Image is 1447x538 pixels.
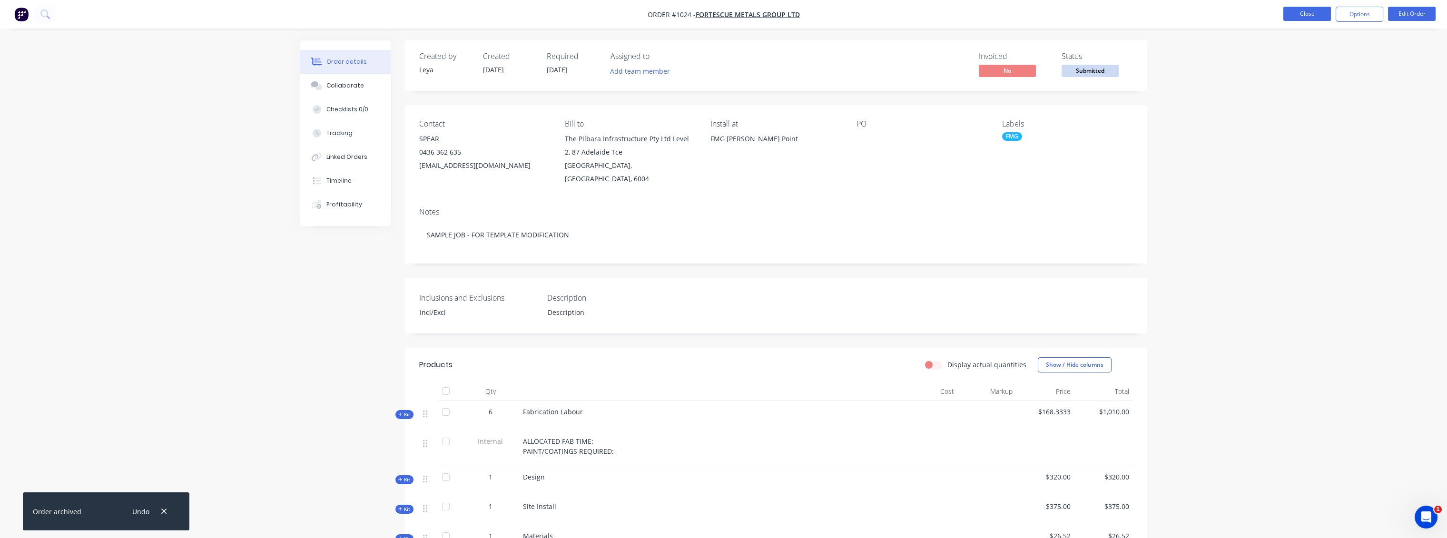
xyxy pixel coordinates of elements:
[419,220,1133,249] div: SAMPLE JOB - FOR TEMPLATE MODIFICATION
[326,105,368,114] div: Checklists 0/0
[1336,7,1383,22] button: Options
[300,121,391,145] button: Tracking
[565,132,695,186] div: The Pilbara Infrastructure Pty Ltd Level 2, 87 Adelaide Tce[GEOGRAPHIC_DATA], [GEOGRAPHIC_DATA], ...
[900,382,958,401] div: Cost
[419,119,550,128] div: Contact
[419,65,472,75] div: Leya
[466,436,515,446] span: Internal
[326,129,353,137] div: Tracking
[398,411,411,418] span: Kit
[398,506,411,513] span: Kit
[1002,119,1132,128] div: Labels
[395,475,413,484] div: Kit
[1062,65,1119,79] button: Submitted
[300,50,391,74] button: Order details
[326,153,367,161] div: Linked Orders
[610,65,675,78] button: Add team member
[489,407,492,417] span: 6
[419,359,453,371] div: Products
[1062,65,1119,77] span: Submitted
[300,98,391,121] button: Checklists 0/0
[1038,357,1112,372] button: Show / Hide columns
[1078,472,1129,482] span: $320.00
[1074,382,1133,401] div: Total
[565,159,695,186] div: [GEOGRAPHIC_DATA], [GEOGRAPHIC_DATA], 6004
[547,52,599,61] div: Required
[489,501,492,511] span: 1
[710,132,841,146] div: FMG [PERSON_NAME] Point
[326,81,364,90] div: Collaborate
[979,52,1050,61] div: Invoiced
[610,52,706,61] div: Assigned to
[1020,407,1071,417] span: $168.3333
[127,505,154,518] button: Undo
[523,502,556,511] span: Site Install
[979,65,1036,77] span: No
[395,505,413,514] div: Kit
[1078,407,1129,417] span: $1,010.00
[523,407,583,416] span: Fabrication Labour
[648,10,696,19] span: Order #1024 -
[326,176,352,185] div: Timeline
[947,360,1026,370] label: Display actual quantities
[419,146,550,159] div: 0436 362 635
[489,472,492,482] span: 1
[395,410,413,419] div: Kit
[398,476,411,483] span: Kit
[419,132,550,146] div: SPEAR
[1283,7,1331,21] button: Close
[300,169,391,193] button: Timeline
[710,119,841,128] div: Install at
[462,382,519,401] div: Qty
[419,207,1133,216] div: Notes
[419,52,472,61] div: Created by
[696,10,800,19] a: FORTESCUE METALS GROUP LTD
[1002,132,1022,141] div: FMG
[958,382,1016,401] div: Markup
[300,193,391,216] button: Profitability
[547,65,568,74] span: [DATE]
[523,437,614,456] span: ALLOCATED FAB TIME: PAINT/COATINGS REQUIRED:
[565,132,695,159] div: The Pilbara Infrastructure Pty Ltd Level 2, 87 Adelaide Tce
[856,119,987,128] div: PO
[483,65,504,74] span: [DATE]
[33,507,81,517] div: Order archived
[540,305,659,319] div: Description
[14,7,29,21] img: Factory
[412,305,531,319] div: Incl/Excl
[565,119,695,128] div: Bill to
[1016,382,1075,401] div: Price
[300,145,391,169] button: Linked Orders
[419,132,550,172] div: SPEAR0436 362 635[EMAIL_ADDRESS][DOMAIN_NAME]
[1388,7,1436,21] button: Edit Order
[1415,506,1437,528] iframe: Intercom live chat
[1078,501,1129,511] span: $375.00
[326,58,367,66] div: Order details
[300,74,391,98] button: Collaborate
[419,159,550,172] div: [EMAIL_ADDRESS][DOMAIN_NAME]
[523,472,545,481] span: Design
[1020,501,1071,511] span: $375.00
[1062,52,1133,61] div: Status
[547,292,666,303] label: Description
[1020,472,1071,482] span: $320.00
[605,65,675,78] button: Add team member
[326,200,362,209] div: Profitability
[483,52,535,61] div: Created
[419,292,538,303] label: Inclusions and Exclusions
[710,132,841,163] div: FMG [PERSON_NAME] Point
[1434,506,1442,513] span: 1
